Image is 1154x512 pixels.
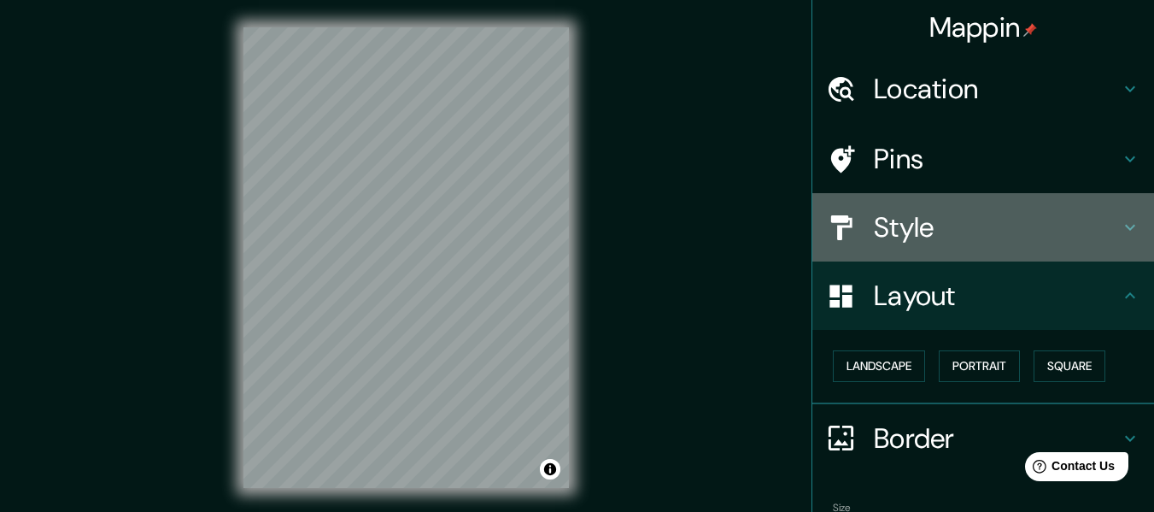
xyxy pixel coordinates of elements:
div: Location [812,55,1154,123]
canvas: Map [243,27,569,488]
button: Square [1034,350,1105,382]
h4: Pins [874,142,1120,176]
h4: Border [874,421,1120,456]
button: Portrait [939,350,1020,382]
button: Toggle attribution [540,459,560,480]
div: Pins [812,125,1154,193]
div: Style [812,193,1154,262]
button: Landscape [833,350,925,382]
h4: Location [874,72,1120,106]
h4: Layout [874,279,1120,313]
img: pin-icon.png [1023,23,1037,37]
h4: Style [874,210,1120,244]
div: Layout [812,262,1154,330]
h4: Mappin [929,10,1038,44]
iframe: Help widget launcher [1002,445,1135,493]
div: Border [812,404,1154,473]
